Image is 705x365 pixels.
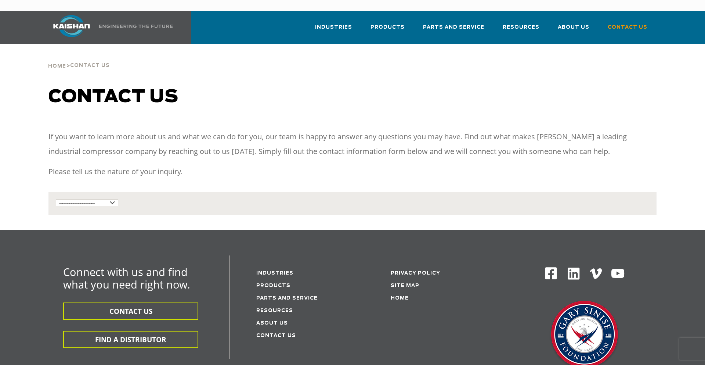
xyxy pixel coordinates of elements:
[608,18,647,43] a: Contact Us
[256,271,293,276] a: Industries
[256,308,293,313] a: Resources
[48,88,178,106] span: Contact us
[558,18,589,43] a: About Us
[590,268,602,279] img: Vimeo
[608,23,647,32] span: Contact Us
[44,11,174,44] a: Kaishan USA
[567,266,581,281] img: Linkedin
[99,25,173,28] img: Engineering the future
[48,129,657,159] p: If you want to learn more about us and what we can do for you, our team is happy to answer any qu...
[315,18,352,43] a: Industries
[423,18,484,43] a: Parts and Service
[256,283,290,288] a: Products
[370,23,405,32] span: Products
[391,283,419,288] a: Site Map
[48,164,657,179] p: Please tell us the nature of your inquiry.
[423,23,484,32] span: Parts and Service
[544,266,558,280] img: Facebook
[391,296,409,301] a: Home
[391,271,440,276] a: Privacy Policy
[48,64,66,69] span: Home
[44,15,99,37] img: kaishan logo
[315,23,352,32] span: Industries
[256,321,288,326] a: About Us
[611,266,625,281] img: Youtube
[48,62,66,69] a: Home
[63,303,198,320] button: CONTACT US
[70,63,110,68] span: Contact Us
[256,296,318,301] a: Parts and service
[48,44,110,72] div: >
[370,18,405,43] a: Products
[256,333,296,338] a: Contact Us
[63,265,190,291] span: Connect with us and find what you need right now.
[558,23,589,32] span: About Us
[63,331,198,348] button: FIND A DISTRIBUTOR
[503,23,539,32] span: Resources
[503,18,539,43] a: Resources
